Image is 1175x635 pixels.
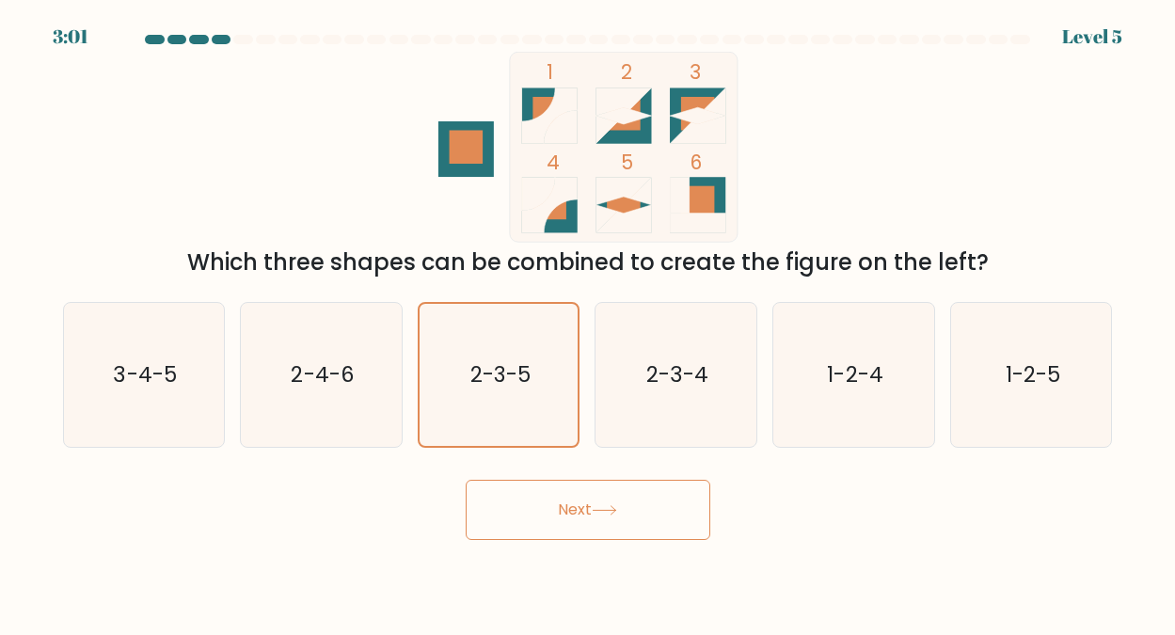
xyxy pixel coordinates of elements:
[547,58,553,86] tspan: 1
[470,359,530,389] text: 2-3-5
[646,359,708,389] text: 2-3-4
[466,480,710,540] button: Next
[1006,359,1060,389] text: 1-2-5
[292,359,355,389] text: 2-4-6
[114,359,177,389] text: 3-4-5
[689,149,701,176] tspan: 6
[620,58,631,86] tspan: 2
[53,23,88,51] div: 3:01
[1062,23,1122,51] div: Level 5
[547,149,560,176] tspan: 4
[689,58,700,86] tspan: 3
[827,359,882,389] text: 1-2-4
[620,149,632,176] tspan: 5
[74,246,1102,279] div: Which three shapes can be combined to create the figure on the left?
